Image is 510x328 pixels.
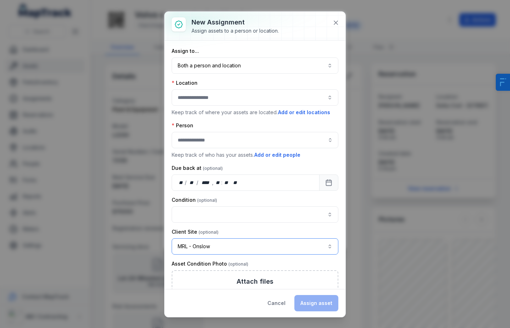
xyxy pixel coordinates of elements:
button: Add or edit locations [278,109,331,116]
label: Assign to... [172,48,199,55]
div: Assign assets to a person or location. [192,27,279,34]
p: Keep track of where your assets are located. [172,109,338,116]
label: Asset Condition Photo [172,260,248,267]
label: Client Site [172,228,218,235]
div: day, [178,179,185,186]
button: Both a person and location [172,57,338,74]
div: month, [187,179,197,186]
h3: New assignment [192,17,279,27]
p: Keep track of who has your assets. [172,151,338,159]
button: MRL - Onslow [172,238,338,255]
button: Cancel [261,295,292,311]
div: minute, [223,179,230,186]
input: assignment-add:person-label [172,132,338,148]
div: / [196,179,199,186]
button: Calendar [319,174,338,191]
div: hour, [214,179,221,186]
div: : [221,179,223,186]
span: Drag a file here, or click to browse. [214,288,296,295]
label: Condition [172,196,217,204]
label: Location [172,79,198,87]
div: am/pm, [232,179,239,186]
button: Add or edit people [254,151,301,159]
label: Due back at [172,165,223,172]
div: , [212,179,214,186]
label: Person [172,122,193,129]
div: year, [199,179,212,186]
div: / [185,179,187,186]
h3: Attach files [237,277,273,287]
